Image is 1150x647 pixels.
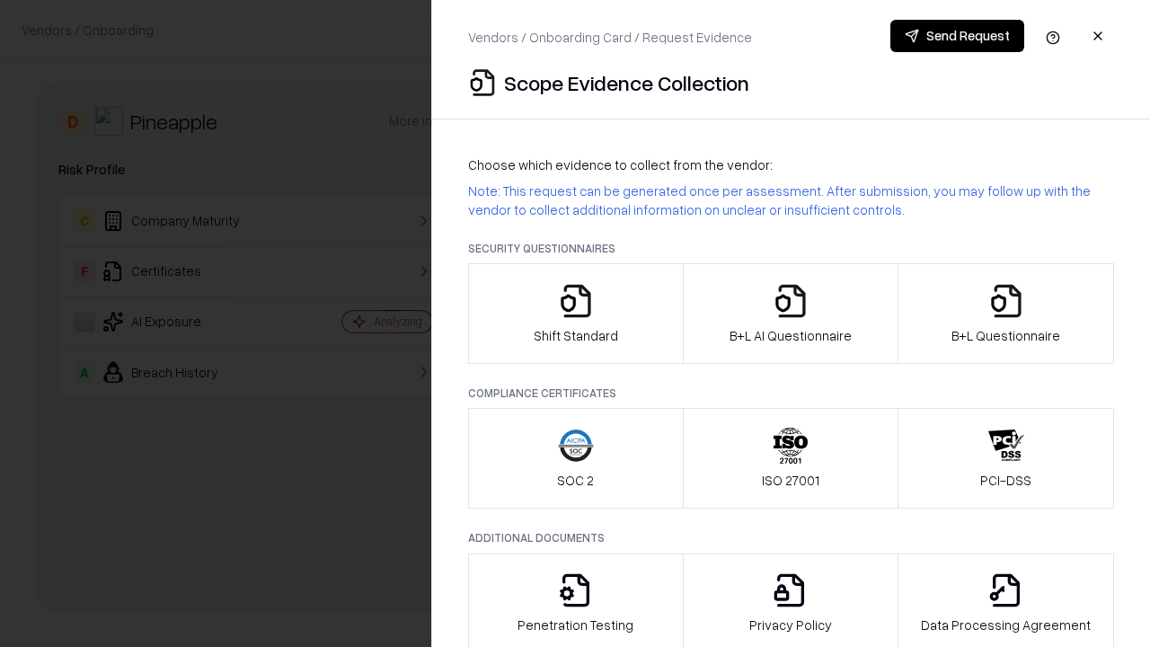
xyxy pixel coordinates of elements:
button: ISO 27001 [683,408,899,509]
button: B+L Questionnaire [898,263,1114,364]
p: B+L Questionnaire [951,326,1060,345]
p: Privacy Policy [749,616,832,634]
button: PCI-DSS [898,408,1114,509]
p: Security Questionnaires [468,241,1114,256]
button: SOC 2 [468,408,684,509]
button: Shift Standard [468,263,684,364]
p: Additional Documents [468,530,1114,545]
p: Compliance Certificates [468,386,1114,401]
p: PCI-DSS [980,471,1031,490]
p: Scope Evidence Collection [504,68,749,97]
button: B+L AI Questionnaire [683,263,899,364]
p: Data Processing Agreement [921,616,1091,634]
p: Choose which evidence to collect from the vendor: [468,155,1114,174]
p: Vendors / Onboarding Card / Request Evidence [468,28,752,47]
p: SOC 2 [557,471,594,490]
p: Note: This request can be generated once per assessment. After submission, you may follow up with... [468,182,1114,219]
p: Shift Standard [534,326,618,345]
button: Send Request [890,20,1024,52]
p: Penetration Testing [517,616,633,634]
p: B+L AI Questionnaire [730,326,852,345]
p: ISO 27001 [762,471,819,490]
